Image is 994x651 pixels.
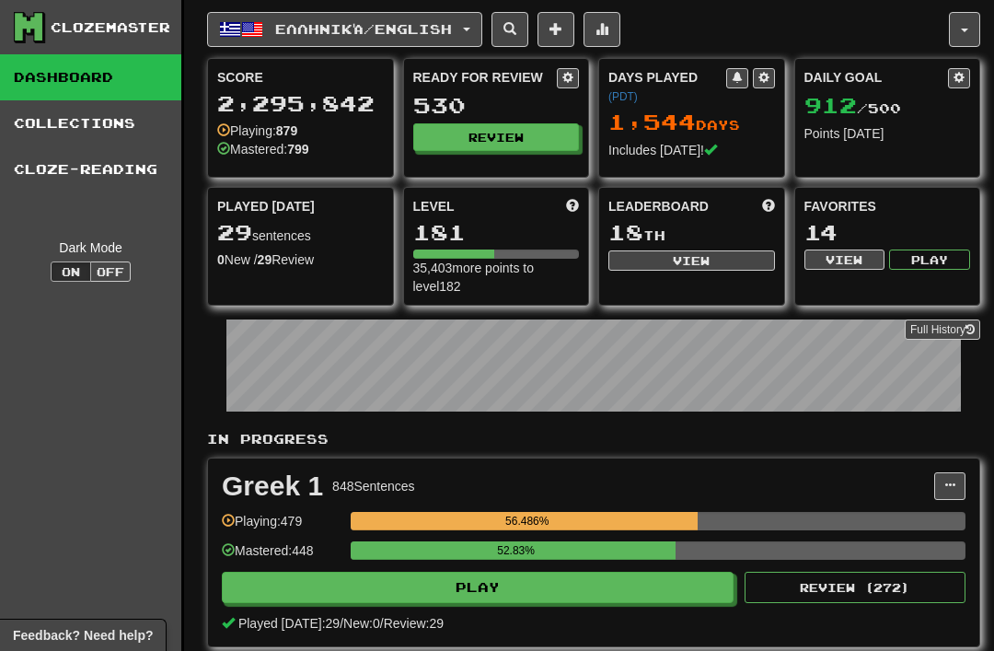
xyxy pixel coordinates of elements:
div: 530 [413,94,580,117]
strong: 879 [276,123,297,138]
span: 912 [804,92,857,118]
button: Off [90,262,131,282]
button: More stats [584,12,620,47]
div: 14 [804,221,971,244]
div: Score [217,68,384,87]
button: Play [889,250,970,270]
div: 848 Sentences [332,477,415,495]
button: Play [222,572,734,603]
span: Review: 29 [384,616,444,631]
span: This week in points, UTC [762,197,775,215]
div: Ready for Review [413,68,558,87]
button: Review (272) [745,572,965,603]
div: Daily Goal [804,68,949,88]
span: Leaderboard [608,197,709,215]
div: 52.83% [356,541,676,560]
span: Open feedback widget [13,626,153,645]
button: View [608,250,775,271]
span: Ελληνικά / English [275,21,452,37]
div: Mastered: 448 [222,541,341,572]
span: Played [DATE]: 29 [238,616,340,631]
div: 56.486% [356,512,698,530]
button: Add sentence to collection [537,12,574,47]
span: Played [DATE] [217,197,315,215]
div: sentences [217,221,384,245]
div: New / Review [217,250,384,269]
strong: 0 [217,252,225,267]
span: 29 [217,219,252,245]
button: View [804,250,885,270]
strong: 29 [258,252,272,267]
div: Greek 1 [222,472,323,500]
div: Days Played [608,68,726,105]
span: / 500 [804,100,901,116]
div: Day s [608,110,775,134]
span: Score more points to level up [566,197,579,215]
span: New: 0 [343,616,380,631]
span: / [380,616,384,631]
div: 35,403 more points to level 182 [413,259,580,296]
div: Mastered: [217,140,309,158]
div: Playing: [217,122,297,140]
div: Includes [DATE]! [608,141,775,159]
a: (PDT) [608,90,638,103]
span: 1,544 [608,109,696,134]
span: / [340,616,343,631]
button: Review [413,123,580,151]
div: Playing: 479 [222,512,341,542]
button: Search sentences [491,12,528,47]
div: Favorites [804,197,971,215]
p: In Progress [207,430,980,448]
div: 2,295,842 [217,92,384,115]
strong: 799 [287,142,308,157]
div: 181 [413,221,580,244]
span: 18 [608,219,643,245]
button: On [51,262,91,282]
a: Full History [905,320,980,340]
div: th [608,221,775,245]
div: Clozemaster [51,18,170,37]
span: Level [413,197,455,215]
div: Points [DATE] [804,124,971,143]
button: Ελληνικά/English [207,12,482,47]
div: Dark Mode [14,238,168,257]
